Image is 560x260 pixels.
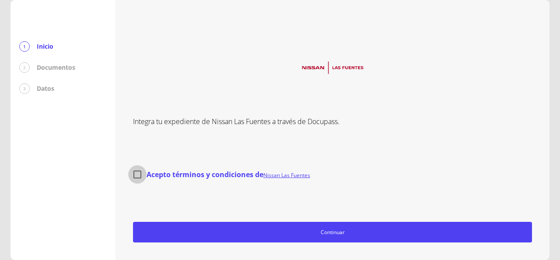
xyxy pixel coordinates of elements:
span: Continuar [137,228,528,237]
p: Documentos [37,63,75,72]
button: Continuar [133,222,532,242]
img: logo [297,57,369,78]
a: Nissan Las Fuentes [263,171,310,179]
p: Datos [37,84,54,93]
div: 2 [19,62,30,73]
span: Acepto términos y condiciones de [147,170,310,179]
div: 1 [19,41,30,52]
p: Inicio [37,42,53,51]
p: Integra tu expediente de Nissan Las Fuentes a través de Docupass. [133,116,532,127]
div: 3 [19,83,30,94]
